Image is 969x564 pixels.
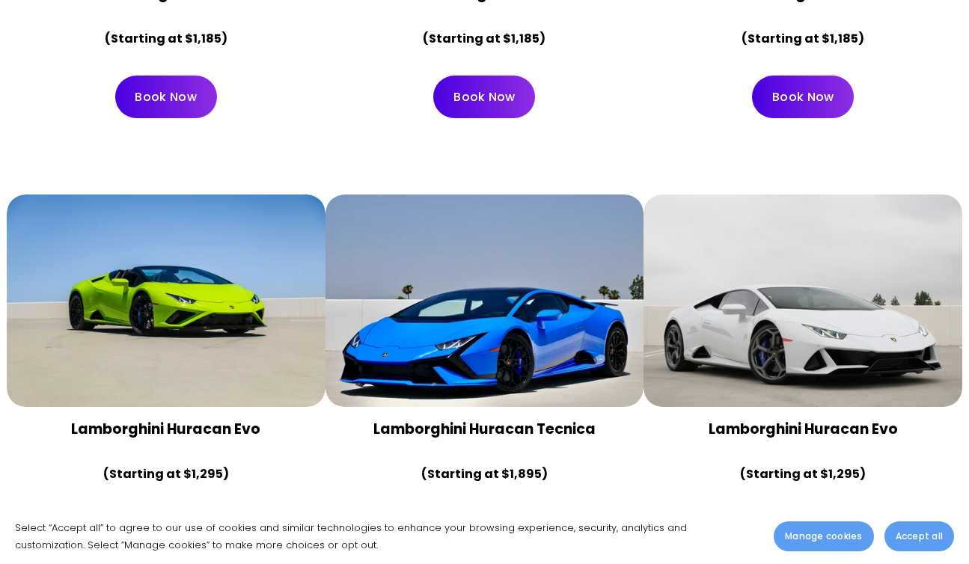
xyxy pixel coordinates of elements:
strong: Lamborghini Huracan Evo [709,419,898,439]
button: Accept all [884,521,954,551]
strong: Lamborghini Huracan Tecnica [373,419,596,439]
a: Book Now [752,76,854,118]
p: Select “Accept all” to agree to our use of cookies and similar technologies to enhance your brows... [15,519,759,554]
strong: (Starting at $1,185) [423,30,545,47]
strong: (Starting at $1,895) [421,465,548,482]
span: Manage cookies [785,530,862,543]
a: Book Now [433,76,535,118]
a: Book Now [115,76,217,118]
button: Manage cookies [774,521,873,551]
strong: (Starting at $1,295) [103,465,229,482]
strong: Lamborghini Huracan Evo [71,419,260,439]
span: Accept all [896,530,943,543]
strong: (Starting at $1,185) [105,30,227,47]
strong: (Starting at $1,185) [742,30,864,47]
strong: (Starting at $1,295) [740,465,866,482]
